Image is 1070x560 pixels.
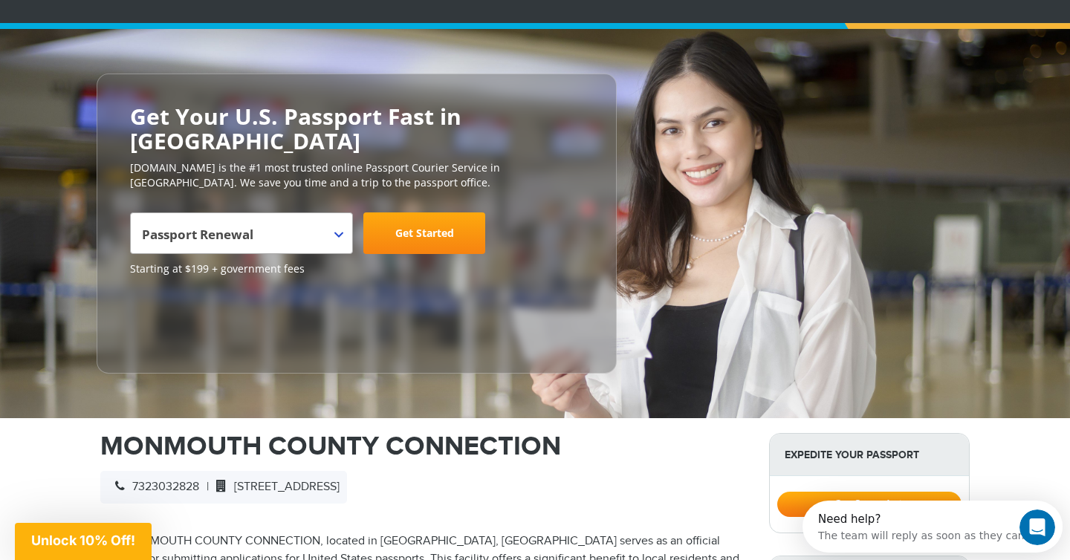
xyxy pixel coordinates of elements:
strong: Expedite Your Passport [770,434,969,476]
span: Unlock 10% Off! [31,533,135,548]
span: [STREET_ADDRESS] [209,480,340,494]
div: Unlock 10% Off! [15,523,152,560]
a: Get Started [363,212,485,254]
div: Need help? [16,13,222,25]
button: Get Started [777,492,962,517]
span: Passport Renewal [130,212,353,254]
span: Passport Renewal [142,218,337,260]
span: Starting at $199 + government fees [130,261,583,276]
div: The team will reply as soon as they can [16,25,222,40]
h1: MONMOUTH COUNTY CONNECTION [100,433,747,460]
a: Get Started [777,498,962,509]
iframe: Intercom live chat discovery launcher [802,501,1063,553]
div: Open Intercom Messenger [6,6,266,47]
span: 7323032828 [108,480,199,494]
h2: Get Your U.S. Passport Fast in [GEOGRAPHIC_DATA] [130,104,583,153]
p: [DOMAIN_NAME] is the #1 most trusted online Passport Courier Service in [GEOGRAPHIC_DATA]. We sav... [130,160,583,190]
iframe: Customer reviews powered by Trustpilot [130,284,241,358]
div: | [100,471,347,504]
iframe: Intercom live chat [1019,509,1055,545]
